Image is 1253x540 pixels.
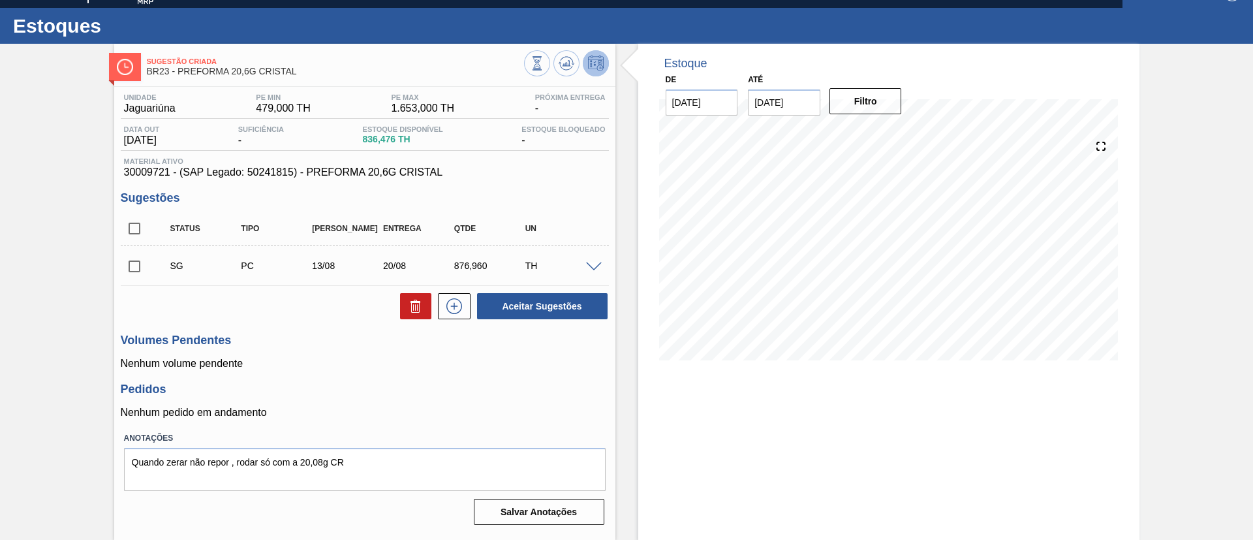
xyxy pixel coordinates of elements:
[583,50,609,76] button: Desprogramar Estoque
[477,293,608,319] button: Aceitar Sugestões
[394,293,431,319] div: Excluir Sugestões
[380,261,459,271] div: 20/08/2025
[256,103,310,114] span: 479,000 TH
[521,125,605,133] span: Estoque Bloqueado
[124,157,606,165] span: Material ativo
[553,50,580,76] button: Atualizar Gráfico
[664,57,707,71] div: Estoque
[748,75,763,84] label: Até
[829,88,902,114] button: Filtro
[124,167,606,178] span: 30009721 - (SAP Legado: 50241815) - PREFORMA 20,6G CRISTAL
[256,93,310,101] span: PE MIN
[309,261,388,271] div: 13/08/2025
[121,407,609,419] p: Nenhum pedido em andamento
[522,261,601,271] div: TH
[147,67,524,76] span: BR23 - PREFORMA 20,6G CRISTAL
[522,224,601,233] div: UN
[532,93,609,114] div: -
[238,224,317,233] div: Tipo
[117,59,133,75] img: Ícone
[124,448,606,491] textarea: Quando zerar não repor , rodar só com a 20,08g CR
[524,50,550,76] button: Visão Geral dos Estoques
[474,499,604,525] button: Salvar Anotações
[518,125,608,146] div: -
[309,224,388,233] div: [PERSON_NAME]
[363,135,443,144] span: 836,476 TH
[748,89,820,116] input: dd/mm/yyyy
[121,334,609,347] h3: Volumes Pendentes
[431,293,471,319] div: Nova sugestão
[666,75,677,84] label: De
[167,224,246,233] div: Status
[363,125,443,133] span: Estoque Disponível
[238,125,284,133] span: Suficiência
[471,292,609,321] div: Aceitar Sugestões
[124,429,606,448] label: Anotações
[121,191,609,205] h3: Sugestões
[535,93,606,101] span: Próxima Entrega
[238,261,317,271] div: Pedido de Compra
[235,125,287,146] div: -
[13,18,245,33] h1: Estoques
[666,89,738,116] input: dd/mm/yyyy
[121,358,609,370] p: Nenhum volume pendente
[167,261,246,271] div: Sugestão Criada
[124,93,176,101] span: Unidade
[147,57,524,65] span: Sugestão Criada
[451,261,530,271] div: 876,960
[124,125,160,133] span: Data out
[451,224,530,233] div: Qtde
[121,383,609,396] h3: Pedidos
[124,135,160,146] span: [DATE]
[391,103,454,114] span: 1.653,000 TH
[391,93,454,101] span: PE MAX
[380,224,459,233] div: Entrega
[124,103,176,114] span: Jaguariúna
